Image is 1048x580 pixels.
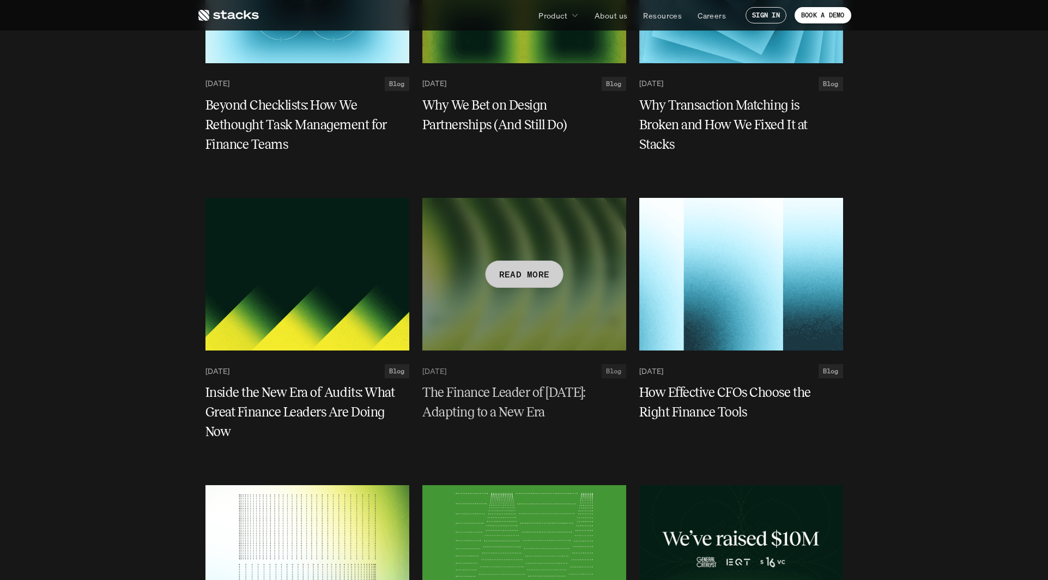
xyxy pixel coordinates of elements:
[422,95,626,135] a: Why We Bet on Design Partnerships (And Still Do)
[639,79,663,88] p: [DATE]
[823,80,839,88] h2: Blog
[795,7,851,23] a: BOOK A DEMO
[389,80,405,88] h2: Blog
[205,383,396,442] h5: Inside the New Era of Audits: What Great Finance Leaders Are Doing Now
[639,77,843,91] a: [DATE]Blog
[606,80,622,88] h2: Blog
[691,5,732,25] a: Careers
[422,198,626,351] a: READ MORE
[801,11,845,19] p: BOOK A DEMO
[639,383,830,422] h5: How Effective CFOs Choose the Right Finance Tools
[389,367,405,375] h2: Blog
[205,95,409,154] a: Beyond Checklists: How We Rethought Task Management for Finance Teams
[422,367,446,376] p: [DATE]
[639,383,843,422] a: How Effective CFOs Choose the Right Finance Tools
[643,10,682,21] p: Resources
[595,10,627,21] p: About us
[698,10,726,21] p: Careers
[752,11,780,19] p: SIGN IN
[823,367,839,375] h2: Blog
[639,95,843,154] a: Why Transaction Matching is Broken and How We Fixed It at Stacks
[422,77,626,91] a: [DATE]Blog
[588,5,634,25] a: About us
[637,5,688,25] a: Resources
[205,364,409,378] a: [DATE]Blog
[205,77,409,91] a: [DATE]Blog
[538,10,567,21] p: Product
[163,49,210,58] a: Privacy Policy
[746,7,786,23] a: SIGN IN
[205,367,229,376] p: [DATE]
[205,95,396,154] h5: Beyond Checklists: How We Rethought Task Management for Finance Teams
[422,383,626,422] a: The Finance Leader of [DATE]: Adapting to a New Era
[422,364,626,378] a: [DATE]Blog
[606,367,622,375] h2: Blog
[205,383,409,442] a: Inside the New Era of Audits: What Great Finance Leaders Are Doing Now
[499,267,549,282] p: READ MORE
[639,95,830,154] h5: Why Transaction Matching is Broken and How We Fixed It at Stacks
[422,79,446,88] p: [DATE]
[639,367,663,376] p: [DATE]
[205,79,229,88] p: [DATE]
[422,383,613,422] h5: The Finance Leader of [DATE]: Adapting to a New Era
[422,95,613,135] h5: Why We Bet on Design Partnerships (And Still Do)
[639,364,843,378] a: [DATE]Blog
